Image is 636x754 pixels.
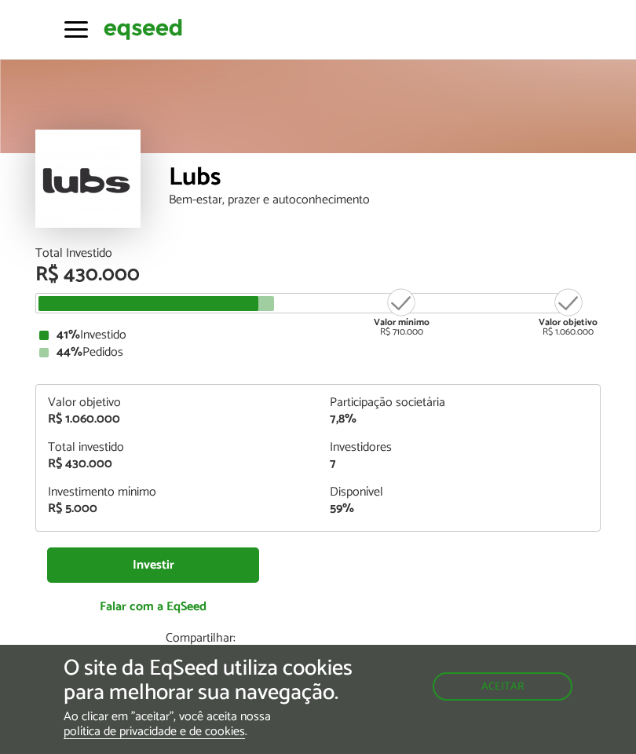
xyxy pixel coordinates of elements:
div: Investimento mínimo [48,486,306,499]
div: R$ 5.000 [48,503,306,515]
div: R$ 430.000 [48,458,306,470]
img: EqSeed [104,16,182,42]
div: Total investido [48,441,306,454]
div: Investido [39,329,597,342]
div: Participação societária [330,397,588,409]
div: 7 [330,458,588,470]
strong: Valor mínimo [374,315,429,330]
strong: Valor objetivo [539,315,598,330]
a: Investir [47,547,259,583]
div: Disponível [330,486,588,499]
div: Total Investido [35,247,601,260]
div: Valor objetivo [48,397,306,409]
strong: 44% [57,342,82,363]
strong: 41% [57,324,80,346]
div: Lubs [169,165,601,194]
p: Ao clicar em "aceitar", você aceita nossa . [64,709,369,739]
div: Bem-estar, prazer e autoconhecimento [169,194,601,207]
div: Pedidos [39,346,597,359]
div: 59% [330,503,588,515]
a: Falar com a EqSeed [47,591,259,623]
p: Compartilhar: [47,631,353,646]
div: R$ 710.000 [372,287,431,337]
div: R$ 1.060.000 [539,287,598,337]
button: Aceitar [433,672,572,701]
h5: O site da EqSeed utiliza cookies para melhorar sua navegação. [64,657,369,705]
div: Investidores [330,441,588,454]
div: R$ 430.000 [35,265,601,285]
div: 7,8% [330,413,588,426]
div: R$ 1.060.000 [48,413,306,426]
a: política de privacidade e de cookies [64,726,245,739]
